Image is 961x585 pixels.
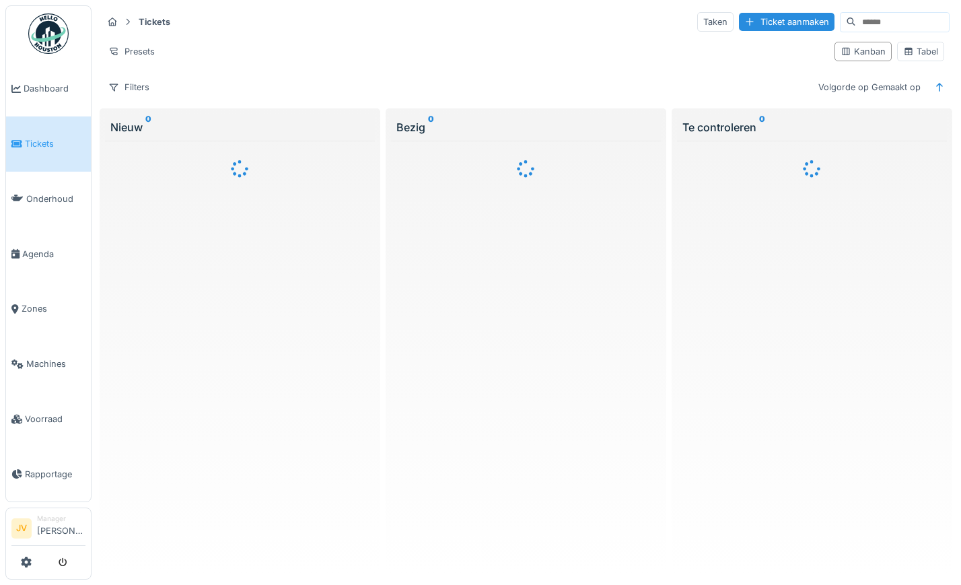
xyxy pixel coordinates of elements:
[22,302,85,315] span: Zones
[37,514,85,543] li: [PERSON_NAME]
[28,13,69,54] img: Badge_color-CXgf-gQk.svg
[6,61,91,116] a: Dashboard
[6,281,91,337] a: Zones
[759,119,765,135] sup: 0
[25,413,85,425] span: Voorraad
[428,119,434,135] sup: 0
[396,119,655,135] div: Bezig
[6,172,91,227] a: Onderhoud
[133,15,176,28] strong: Tickets
[6,446,91,502] a: Rapportage
[25,468,85,481] span: Rapportage
[6,116,91,172] a: Tickets
[25,137,85,150] span: Tickets
[145,119,151,135] sup: 0
[6,226,91,281] a: Agenda
[22,248,85,261] span: Agenda
[26,357,85,370] span: Machines
[24,82,85,95] span: Dashboard
[841,45,886,58] div: Kanban
[739,13,834,31] div: Ticket aanmaken
[102,77,155,97] div: Filters
[682,119,941,135] div: Te controleren
[110,119,369,135] div: Nieuw
[11,518,32,539] li: JV
[812,77,927,97] div: Volgorde op Gemaakt op
[26,193,85,205] span: Onderhoud
[37,514,85,524] div: Manager
[6,392,91,447] a: Voorraad
[6,337,91,392] a: Machines
[697,12,734,32] div: Taken
[102,42,161,61] div: Presets
[903,45,938,58] div: Tabel
[11,514,85,546] a: JV Manager[PERSON_NAME]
